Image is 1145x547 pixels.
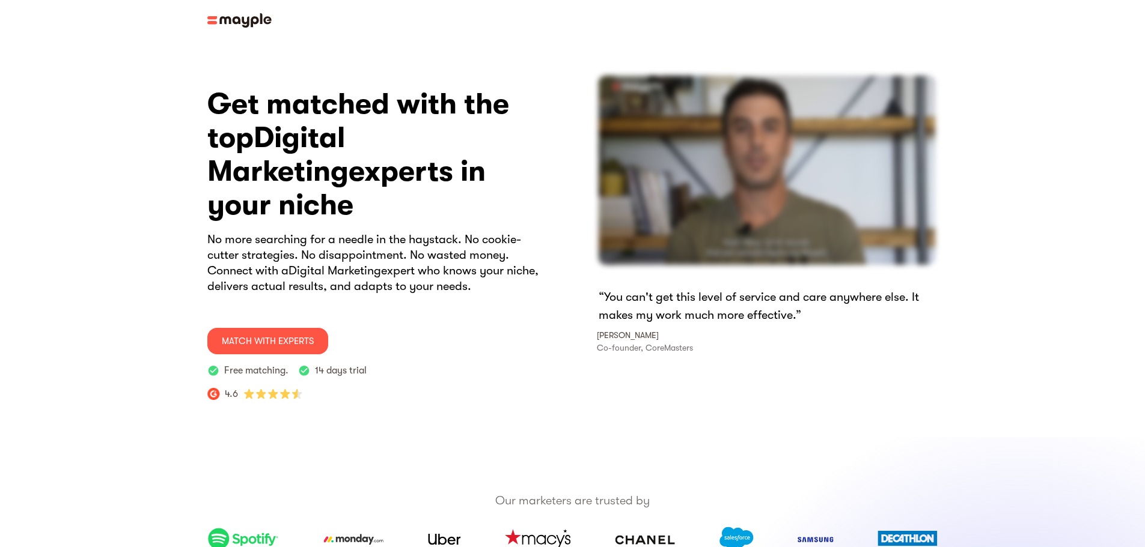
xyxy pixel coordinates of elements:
[597,342,693,354] p: Co-founder, CoreMasters
[597,329,659,342] p: [PERSON_NAME]
[289,264,381,277] span: Digital Marketing
[207,328,328,354] a: MATCH WITH ExpertS
[225,387,238,401] p: 4.6
[207,121,349,188] span: Digital Marketing
[207,232,549,294] p: No more searching for a needle in the haystack. No cookie-cutter strategies. No disappointment. N...
[224,364,289,377] p: Free matching.
[207,88,549,222] h3: Get matched with the top experts in your niche
[599,288,938,324] p: “You can't get this level of service and care anywhere else. It makes my work much more effective.”
[315,364,367,377] p: 14 days trial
